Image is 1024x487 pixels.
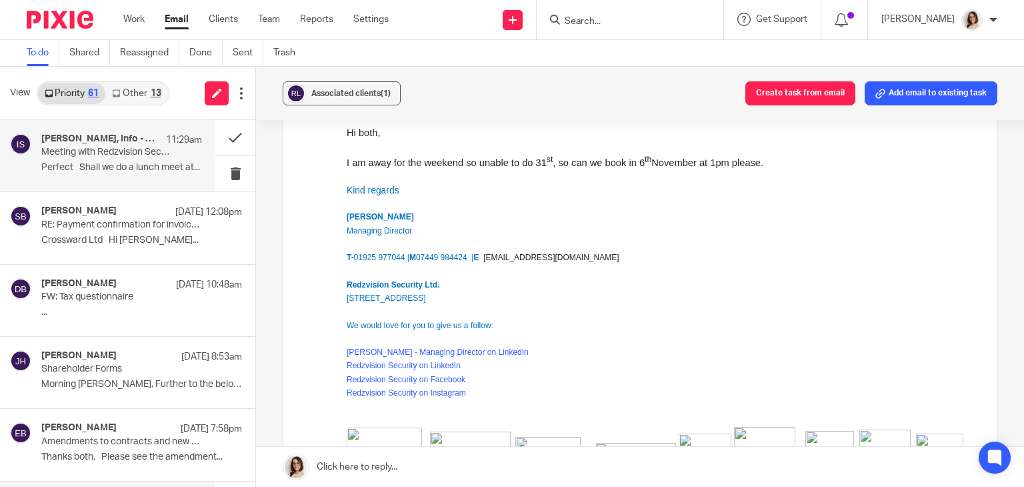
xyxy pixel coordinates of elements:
[41,162,202,173] p: Perfect Shall we do a lunch meet at...
[459,305,507,355] img: inbox
[137,318,272,329] a: [EMAIL_ADDRESS][DOMAIN_NAME]
[569,308,617,355] img: inbox
[41,292,202,303] p: FW: Tax questionnaire
[332,308,385,355] img: inbox
[745,81,855,105] button: Create task from email
[41,147,170,158] p: Meeting with Redzvision Security
[169,311,234,355] img: inbox
[181,422,242,436] p: [DATE] 7:58pm
[209,13,238,26] a: Clients
[69,40,110,66] a: Shared
[176,278,242,292] p: [DATE] 10:48am
[273,40,305,66] a: Trash
[165,13,189,26] a: Email
[105,83,167,104] a: Other13
[41,350,117,362] h4: [PERSON_NAME]
[865,81,997,105] button: Add email to existing task
[127,127,132,136] b: E
[7,127,133,136] span: 01925 977044 | 07449 984424 |
[41,364,202,375] p: Shareholder Forms
[10,422,31,444] img: svg%3E
[127,320,132,329] b: E
[120,40,179,66] a: Reassigned
[258,13,280,26] a: Team
[300,13,333,26] a: Reports
[41,219,202,231] p: RE: Payment confirmation for invoice INV-2610
[41,278,117,290] h4: [PERSON_NAME]
[311,89,391,97] span: Associated clients
[41,133,159,145] h4: [PERSON_NAME], Info - Redzvision Security, Me
[175,205,242,219] p: [DATE] 12:08pm
[756,15,807,24] span: Get Support
[249,317,329,355] img: inbox
[41,422,117,434] h4: [PERSON_NAME]
[10,205,31,227] img: svg%3E
[10,86,30,100] span: View
[881,13,955,26] p: [PERSON_NAME]
[353,13,389,26] a: Settings
[83,306,164,355] img: inbox
[200,29,207,39] sup: st
[200,221,207,231] sup: st
[63,320,69,329] b: M
[151,89,161,98] div: 13
[41,436,202,448] p: Amendments to contracts and new contract attached
[137,127,272,136] span: [EMAIL_ADDRESS][DOMAIN_NAME]
[298,29,305,39] sup: th
[563,16,683,28] input: Search
[189,40,223,66] a: Done
[7,320,133,329] span: 01925 977044 | 07449 984424 |
[41,452,242,463] p: Thanks both, Please see the amendment...
[166,133,202,147] p: 11:29am
[41,307,242,318] p: ...
[41,205,117,217] h4: [PERSON_NAME]
[123,13,145,26] a: Work
[181,350,242,364] p: [DATE] 8:53am
[298,221,305,231] sup: th
[137,125,272,136] a: [EMAIL_ADDRESS][DOMAIN_NAME]
[10,133,31,155] img: svg%3E
[27,40,59,66] a: To do
[41,235,242,246] p: Crossward Ltd Hi [PERSON_NAME]...
[10,278,31,300] img: svg%3E
[63,127,69,136] b: M
[286,83,306,103] img: svg%3E
[381,89,391,97] span: (1)
[27,11,93,29] img: Pixie
[233,40,263,66] a: Sent
[513,304,564,355] img: inbox
[137,320,272,329] span: [EMAIL_ADDRESS][DOMAIN_NAME]
[41,379,242,390] p: Morning [PERSON_NAME], Further to the below, can...
[10,350,31,372] img: svg%3E
[961,9,983,31] img: Caroline%20-%20HS%20-%20LI.png
[283,81,401,105] button: Associated clients(1)
[38,83,105,104] a: Priority61
[88,89,99,98] div: 61
[387,301,449,355] img: inbox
